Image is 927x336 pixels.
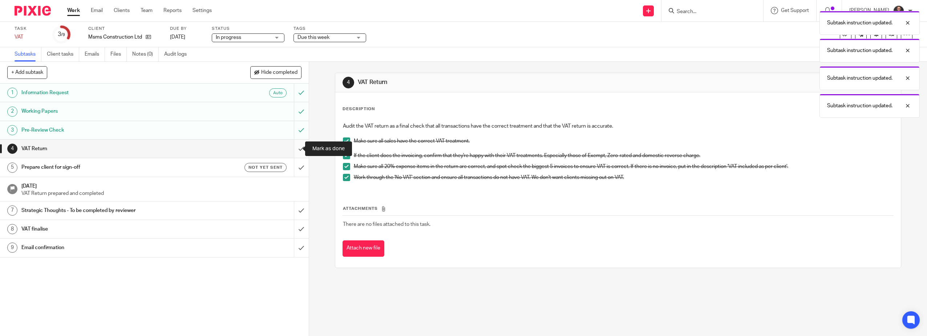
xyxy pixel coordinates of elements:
img: dom%20slack.jpg [893,5,904,17]
a: Files [110,47,127,61]
p: Audit the VAT return as a final check that all transactions have the correct treatment and that t... [343,123,894,130]
p: Subtask instruction updated. [827,19,892,27]
p: VAT Return prepared and completed [21,190,301,197]
h1: Strategic Thoughts - To be completed by reviewer [21,205,198,216]
button: + Add subtask [7,66,47,79]
img: Pixie [15,6,51,16]
button: Hide completed [250,66,301,79]
label: Due by [170,26,203,32]
a: Subtasks [15,47,41,61]
p: Subtask instruction updated. [827,102,892,109]
p: Subtask instruction updated. [827,47,892,54]
div: Auto [269,88,287,97]
div: 1 [7,88,17,98]
p: Make sure all 20% expense items in the return are correct, and spot check the biggest 5 invoices ... [354,163,894,170]
a: Audit logs [164,47,192,61]
h1: Information Request [21,87,198,98]
span: Attachments [343,207,378,211]
h1: [DATE] [21,181,301,190]
p: Description [343,106,375,112]
div: 3 [58,30,65,39]
a: Email [91,7,103,14]
p: Work through the 'No VAT' section and ensure all transactions do not have VAT. We don't want clie... [354,174,894,181]
h1: Prepare client for sign-off [21,162,198,173]
span: Due this week [297,35,329,40]
span: There are no files attached to this task. [343,222,430,227]
h1: VAT Return [21,143,198,154]
h1: Email confirmation [21,242,198,253]
div: 2 [7,107,17,117]
a: Work [67,7,80,14]
div: 5 [7,163,17,173]
a: Clients [114,7,130,14]
h1: VAT finalise [21,224,198,235]
a: Reports [163,7,182,14]
div: 4 [7,144,17,154]
h1: Working Papers [21,106,198,117]
div: 3 [7,125,17,135]
label: Status [212,26,284,32]
a: Settings [193,7,212,14]
label: Tags [294,26,366,32]
a: Client tasks [47,47,79,61]
div: 8 [7,224,17,234]
div: 7 [7,205,17,216]
p: If the client does the invoicing, confirm that they're happy with their VAT treatments. Especiall... [354,152,894,159]
a: Notes (0) [132,47,159,61]
a: Emails [85,47,105,61]
span: Not yet sent [248,164,283,171]
span: [DATE] [170,35,185,40]
h1: Pre-Review Check [21,125,198,136]
div: 4 [343,77,354,88]
label: Task [15,26,44,32]
label: Client [88,26,161,32]
div: 9 [7,243,17,253]
small: /9 [61,33,65,37]
p: Subtask instruction updated. [827,75,892,82]
p: Msms Construction Ltd [88,33,142,41]
span: In progress [216,35,241,40]
span: Hide completed [261,70,297,76]
button: Attach new file [343,240,384,257]
h1: VAT Return [358,79,633,86]
a: Team [141,7,153,14]
p: Make sure all sales have the correct VAT treatment. [354,137,894,145]
div: VAT [15,33,44,41]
